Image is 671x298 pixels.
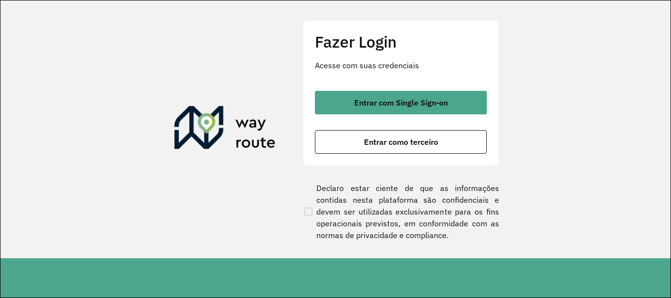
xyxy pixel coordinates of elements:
button: button [315,91,487,114]
span: Entrar com Single Sign-on [354,99,448,107]
label: Declaro estar ciente de que as informações contidas nesta plataforma são confidenciais e devem se... [303,182,499,241]
img: Roteirizador AmbevTech [174,106,276,153]
h2: Fazer Login [315,32,487,51]
p: Acesse com suas credenciais [315,59,487,71]
button: button [315,130,487,154]
span: Entrar como terceiro [364,138,438,146]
